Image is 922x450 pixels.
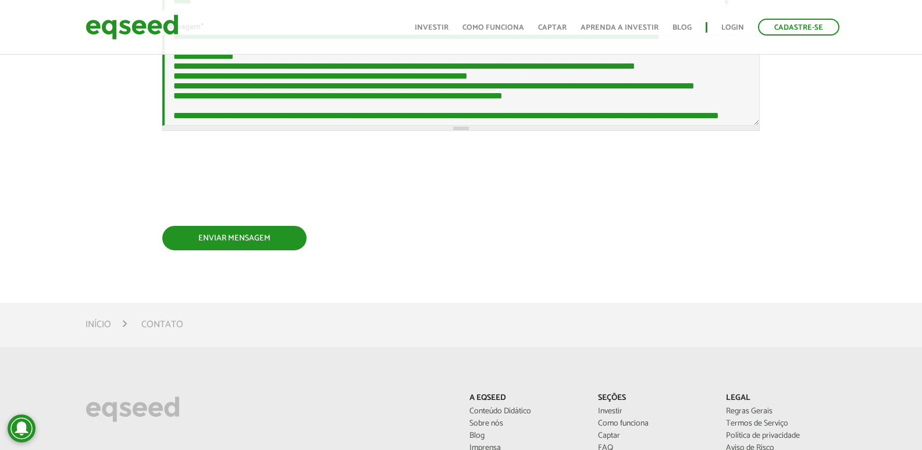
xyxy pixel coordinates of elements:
img: EqSeed [86,12,179,42]
a: Blog [469,432,580,440]
a: Blog [672,24,692,31]
a: Login [721,24,744,31]
p: Seções [598,394,709,403]
a: Conteúdo Didático [469,408,580,416]
iframe: reCAPTCHA [162,154,339,200]
a: Investir [415,24,448,31]
a: Início [86,320,111,329]
a: Como funciona [462,24,524,31]
a: Sobre nós [469,420,580,428]
a: Política de privacidade [726,432,836,440]
p: A EqSeed [469,394,580,403]
a: Regras Gerais [726,408,836,416]
img: EqSeed Logo [86,394,180,425]
a: Como funciona [598,420,709,428]
a: Captar [538,24,567,31]
p: Legal [726,394,836,403]
a: Termos de Serviço [726,420,836,428]
a: Investir [598,408,709,416]
a: Cadastre-se [758,19,839,36]
button: Enviar mensagem [162,226,307,250]
li: Contato [141,317,183,332]
a: Captar [598,432,709,440]
a: Aprenda a investir [581,24,658,31]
